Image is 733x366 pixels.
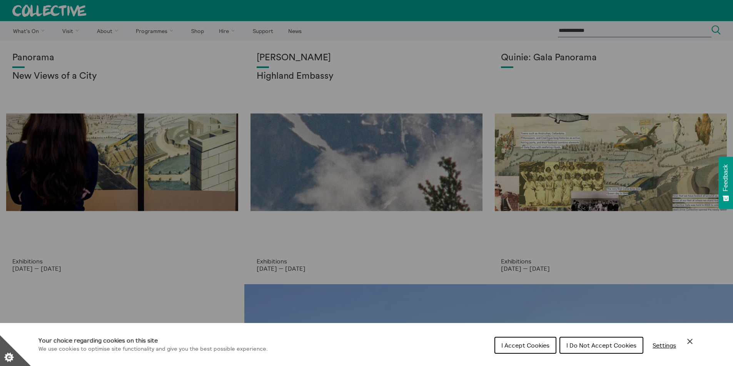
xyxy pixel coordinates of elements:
span: I Do Not Accept Cookies [566,341,636,349]
button: Settings [646,338,682,353]
button: Feedback - Show survey [718,157,733,209]
span: Settings [653,341,676,349]
span: Feedback [722,164,729,191]
h1: Your choice regarding cookies on this site [38,336,268,345]
button: I Accept Cookies [494,337,556,354]
p: We use cookies to optimise site functionality and give you the best possible experience. [38,345,268,353]
button: Close Cookie Control [685,337,695,346]
span: I Accept Cookies [501,341,549,349]
button: I Do Not Accept Cookies [559,337,643,354]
